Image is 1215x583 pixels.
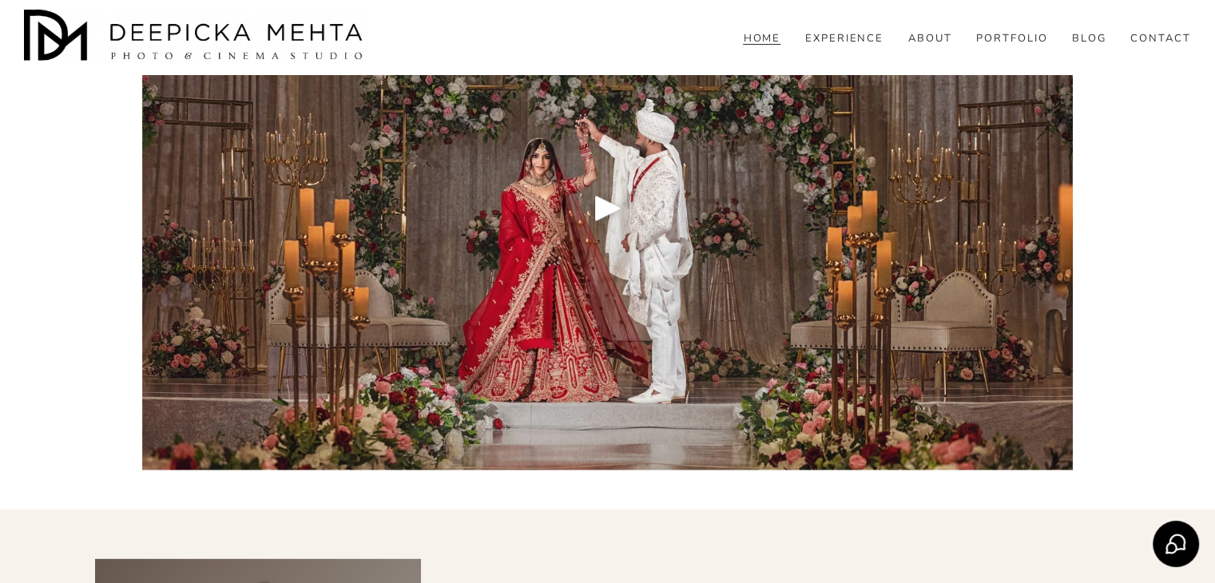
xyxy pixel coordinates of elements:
[976,31,1048,46] a: PORTFOLIO
[1072,31,1106,46] a: folder dropdown
[589,188,627,227] div: Play
[1072,33,1106,46] span: BLOG
[908,31,952,46] a: ABOUT
[743,31,780,46] a: HOME
[24,10,367,65] img: Austin Wedding Photographer - Deepicka Mehta Photography &amp; Cinematography
[1130,31,1191,46] a: CONTACT
[805,31,884,46] a: EXPERIENCE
